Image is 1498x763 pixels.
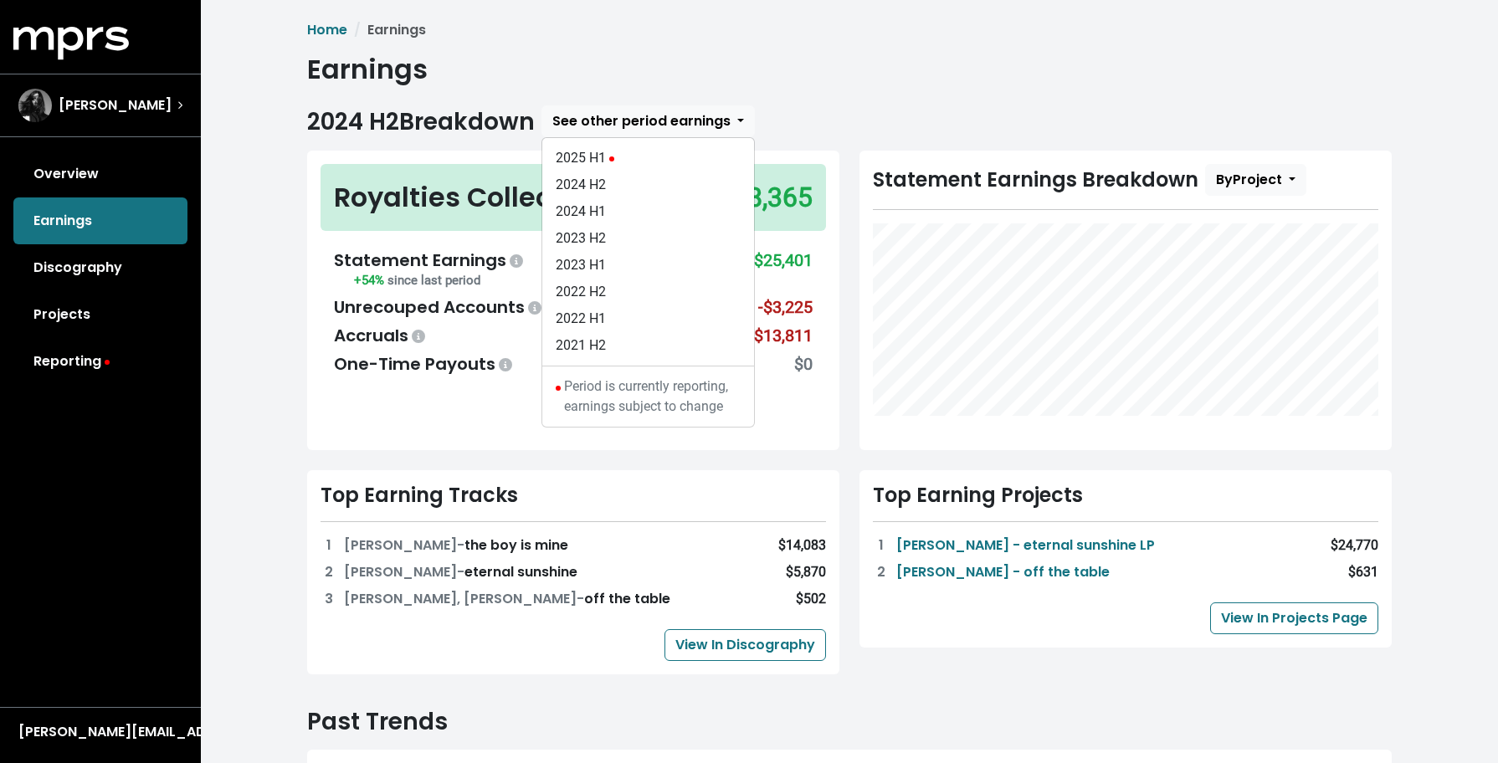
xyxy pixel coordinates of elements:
[334,323,428,348] div: Accruals
[307,708,1392,736] h2: Past Trends
[18,722,182,742] div: [PERSON_NAME][EMAIL_ADDRESS][DOMAIN_NAME]
[354,273,480,288] small: +54%
[542,332,754,359] a: 2021 H2
[873,484,1378,508] div: Top Earning Projects
[334,351,516,376] div: One-Time Payouts
[542,145,754,172] a: 2025 H1
[344,535,464,555] span: [PERSON_NAME] -
[344,589,670,609] div: off the table
[758,294,813,320] div: -$3,225
[873,164,1378,196] div: Statement Earnings Breakdown
[344,589,584,608] span: [PERSON_NAME], [PERSON_NAME] -
[1210,602,1378,634] a: View In Projects Page
[556,376,741,417] div: Period is currently reporting, earnings subject to change
[59,95,172,115] span: [PERSON_NAME]
[796,589,826,609] div: $502
[387,273,480,288] span: since last period
[307,108,535,136] h2: 2024 H2 Breakdown
[347,20,426,40] li: Earnings
[778,535,826,556] div: $14,083
[18,89,52,122] img: The selected account / producer
[1331,535,1378,556] div: $24,770
[344,562,464,581] span: [PERSON_NAME] -
[1205,164,1306,196] button: ByProject
[732,177,813,218] div: $8,365
[321,589,337,609] div: 3
[552,111,731,131] span: See other period earnings
[1216,170,1282,189] span: By Project
[307,20,347,39] a: Home
[334,248,526,273] div: Statement Earnings
[542,279,754,305] a: 2022 H2
[307,20,1392,40] nav: breadcrumb
[1348,562,1378,582] div: $631
[873,535,890,556] div: 1
[307,54,1392,85] h1: Earnings
[896,535,1155,556] a: [PERSON_NAME] - eternal sunshine LP
[13,291,187,338] a: Projects
[13,151,187,197] a: Overview
[542,225,754,252] a: 2023 H2
[749,323,813,348] div: -$13,811
[13,244,187,291] a: Discography
[542,172,754,198] a: 2024 H2
[664,629,826,661] a: View In Discography
[873,562,890,582] div: 2
[896,562,1110,582] a: [PERSON_NAME] - off the table
[13,338,187,385] a: Reporting
[321,484,826,508] div: Top Earning Tracks
[542,252,754,279] a: 2023 H1
[754,248,813,291] div: $25,401
[542,305,754,332] a: 2022 H1
[334,177,598,218] div: Royalties Collected
[13,33,129,52] a: mprs logo
[541,105,755,137] button: See other period earnings
[334,294,545,320] div: Unrecouped Accounts
[794,351,813,376] div: $0
[344,535,568,556] div: the boy is mine
[786,562,826,582] div: $5,870
[13,721,187,743] button: [PERSON_NAME][EMAIL_ADDRESS][DOMAIN_NAME]
[321,562,337,582] div: 2
[344,562,577,582] div: eternal sunshine
[542,198,754,225] a: 2024 H1
[321,535,337,556] div: 1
